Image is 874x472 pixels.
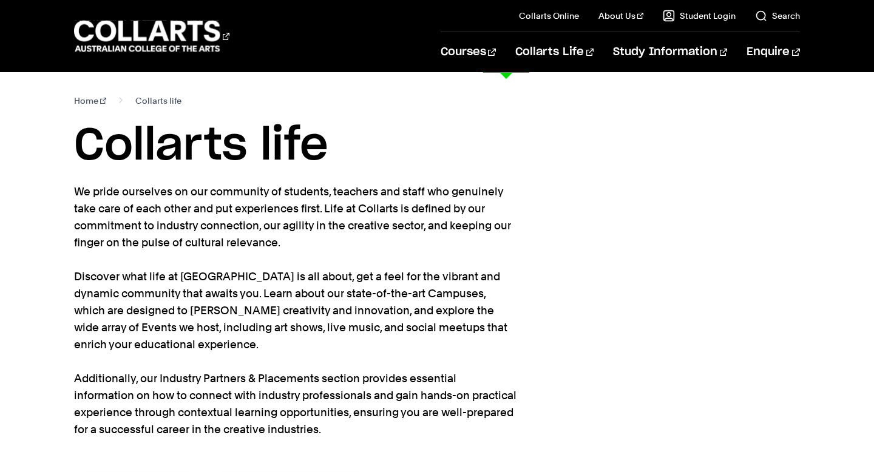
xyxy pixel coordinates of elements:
[598,10,643,22] a: About Us
[519,10,579,22] a: Collarts Online
[74,119,799,174] h1: Collarts life
[755,10,800,22] a: Search
[74,19,229,53] div: Go to homepage
[613,32,727,72] a: Study Information
[135,92,181,109] span: Collarts life
[515,32,594,72] a: Collarts Life
[74,183,517,438] p: We pride ourselves on our community of students, teachers and staff who genuinely take care of ea...
[74,92,106,109] a: Home
[663,10,736,22] a: Student Login
[747,32,799,72] a: Enquire
[441,32,496,72] a: Courses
